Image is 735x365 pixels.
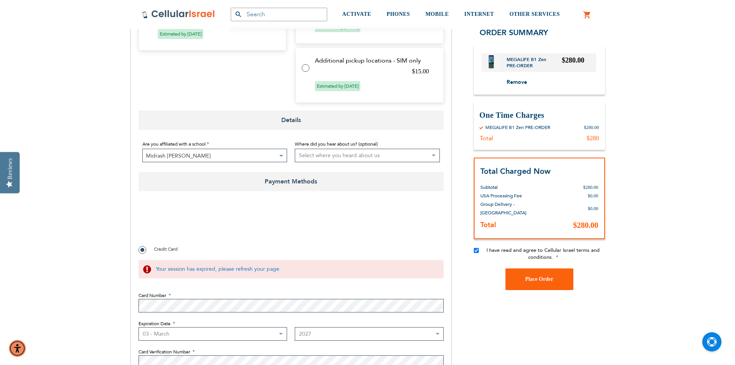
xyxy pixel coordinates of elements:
th: Subtotal [480,177,541,191]
div: Accessibility Menu [9,340,26,357]
span: Payment Methods [139,172,444,191]
strong: Total Charged Now [480,166,551,177]
span: Estimated by [DATE] [315,81,360,91]
span: $280.00 [573,221,598,229]
img: Cellular Israel Logo [142,10,215,19]
span: Where did you hear about us? (optional) [295,141,378,147]
input: Search [231,8,327,21]
span: $280.00 [562,56,585,64]
iframe: reCAPTCHA [139,209,256,239]
div: Reviews [7,158,14,179]
span: Place Order [525,276,553,282]
span: Group Delivery - [GEOGRAPHIC_DATA] [480,201,526,216]
span: USA Processing Fee [480,192,522,199]
span: Are you affiliated with a school [142,141,206,147]
strong: Total [480,220,496,229]
a: MEGALIFE B1 Zen PRE-ORDER [507,56,562,68]
span: OTHER SERVICES [509,11,560,17]
div: Your session has expired, please refresh your page. [139,260,444,279]
div: $280.00 [584,124,599,131]
div: Total [480,134,493,142]
span: Midrash Shmuel [143,149,287,163]
span: $0.00 [588,193,598,198]
span: Credit Card [154,246,177,252]
img: MEGALIFE B1 Zen PRE-ORDER [485,55,498,68]
h3: One Time Charges [480,110,599,121]
span: Details [139,110,444,130]
span: Midrash Shmuel [142,149,287,162]
span: $0.00 [588,205,598,211]
span: ACTIVATE [342,11,371,17]
div: $280 [587,134,599,142]
span: Order Summary [480,27,548,37]
span: MOBILE [426,11,449,17]
span: Remove [507,78,527,85]
span: Card Verification Number [139,349,190,355]
span: PHONES [387,11,410,17]
span: Card Number [139,292,166,299]
span: Expiration Date [139,321,171,327]
td: Additional pickup locations - SIM only [315,57,434,64]
span: $280.00 [583,184,598,190]
span: $15.00 [412,68,429,75]
span: INTERNET [464,11,494,17]
div: MEGALIFE B1 Zen PRE-ORDER [485,124,550,131]
span: I have read and agree to Cellular Israel terms and conditions. [487,246,600,260]
button: Place Order [505,268,573,290]
span: Estimated by [DATE] [158,29,203,39]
